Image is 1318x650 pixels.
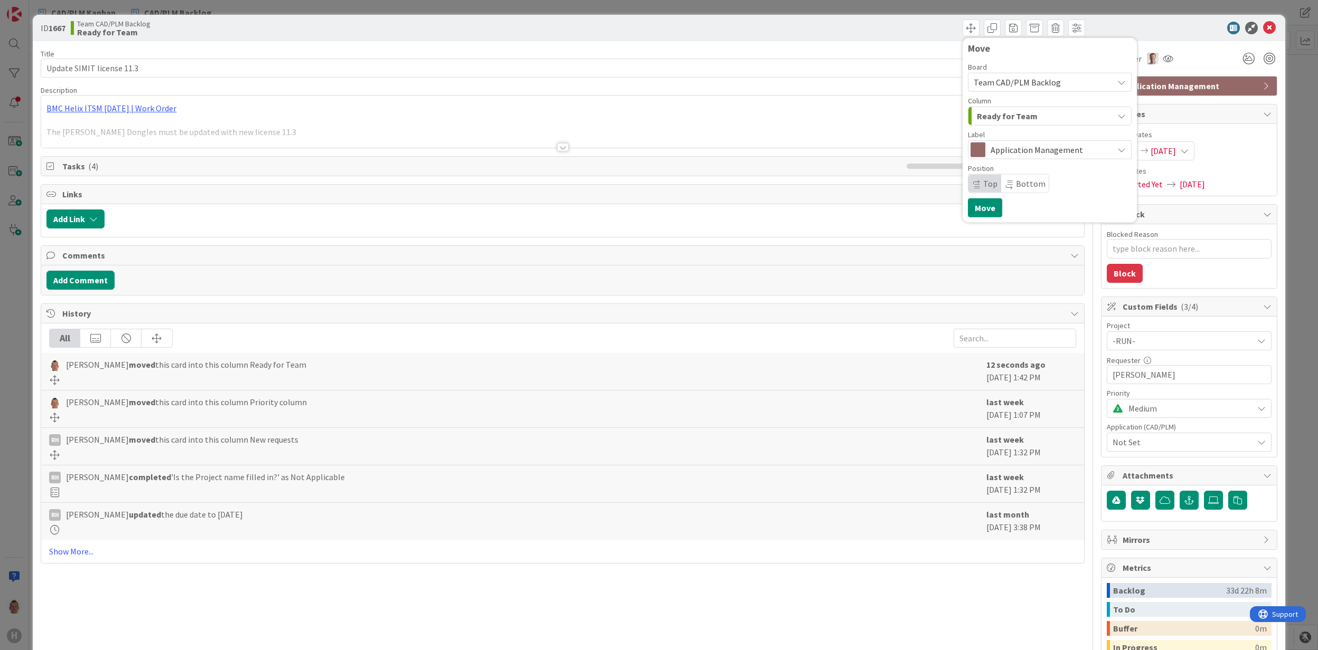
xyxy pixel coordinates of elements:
span: -RUN- [1113,333,1248,348]
span: History [62,307,1065,320]
span: Planned Dates [1107,129,1272,140]
div: 0m [1255,621,1267,636]
span: [PERSON_NAME] this card into this column New requests [66,433,298,446]
span: Application Management [991,142,1108,157]
div: All [50,329,80,347]
span: Mirrors [1123,533,1258,546]
input: Search... [954,329,1076,348]
div: RH [49,434,61,446]
button: Ready for Team [968,107,1132,126]
span: ID [41,22,65,34]
span: Board [968,63,987,71]
div: Backlog [1113,583,1226,598]
div: Priority [1107,389,1272,397]
div: RH [49,472,61,483]
div: [DATE] 3:38 PM [986,508,1076,534]
div: To Do [1113,602,1255,617]
input: type card name here... [41,59,1084,78]
span: Description [41,85,77,95]
b: 12 seconds ago [986,359,1046,370]
span: Support [22,2,48,14]
div: [DATE] 1:32 PM [986,471,1076,497]
button: Add Comment [46,271,115,290]
span: [PERSON_NAME] this card into this column Priority column [66,396,307,408]
span: Ready for Team [977,109,1038,123]
button: Add Link [46,209,105,228]
div: 33d 22h 8m [1226,583,1267,598]
label: Blocked Reason [1107,230,1158,239]
span: Application Management [1123,80,1258,92]
span: Column [968,97,991,104]
span: [PERSON_NAME] 'Is the Project name filled in?' as Not Applicable [66,471,345,483]
b: last week [986,472,1024,482]
span: Block [1123,208,1258,221]
div: [DATE] 1:42 PM [986,358,1076,385]
b: updated [129,509,161,520]
img: TJ [49,359,61,371]
span: [PERSON_NAME] this card into this column Ready for Team [66,358,306,371]
span: Dates [1123,108,1258,120]
a: Show More... [49,545,1076,558]
span: [PERSON_NAME] the due date to [DATE] [66,508,243,521]
b: last week [986,397,1024,407]
a: BMC Helix ITSM [DATE] | Work Order [46,103,176,113]
span: Team CAD/PLM Backlog [974,77,1061,88]
span: Label [968,131,985,138]
span: Medium [1128,401,1248,416]
button: Move [968,198,1002,217]
span: Actual Dates [1107,166,1272,177]
span: ( 4 ) [88,161,98,171]
b: last week [986,434,1024,445]
div: 0m [1255,602,1267,617]
div: Application (CAD/PLM) [1107,423,1272,431]
span: [DATE] [1180,178,1205,190]
b: 1667 [49,23,65,33]
span: Position [968,165,994,172]
label: Requester [1107,356,1141,365]
b: Ready for Team [77,28,150,36]
img: TJ [49,397,61,408]
span: Bottom [1016,178,1046,189]
div: RH [49,509,61,521]
b: moved [129,397,155,407]
b: moved [129,359,155,370]
div: Buffer [1113,621,1255,636]
span: Attachments [1123,469,1258,482]
button: Block [1107,264,1143,283]
span: Tasks [62,160,901,173]
span: ( 3/4 ) [1181,301,1198,312]
div: [DATE] 1:07 PM [986,396,1076,422]
span: Owner [1118,52,1142,65]
span: Links [62,188,1065,200]
span: Custom Fields [1123,300,1258,313]
span: Not Set [1113,436,1253,448]
div: [DATE] 1:32 PM [986,433,1076,460]
span: Metrics [1123,561,1258,574]
b: last month [986,509,1029,520]
span: Comments [62,249,1065,262]
img: BO [1147,53,1159,64]
span: [DATE] [1151,145,1176,157]
b: moved [129,434,155,445]
div: Move [968,43,1132,54]
span: Team CAD/PLM Backlog [77,20,150,28]
div: Project [1107,322,1272,329]
b: completed [129,472,171,482]
label: Title [41,49,54,59]
span: Top [983,178,997,189]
